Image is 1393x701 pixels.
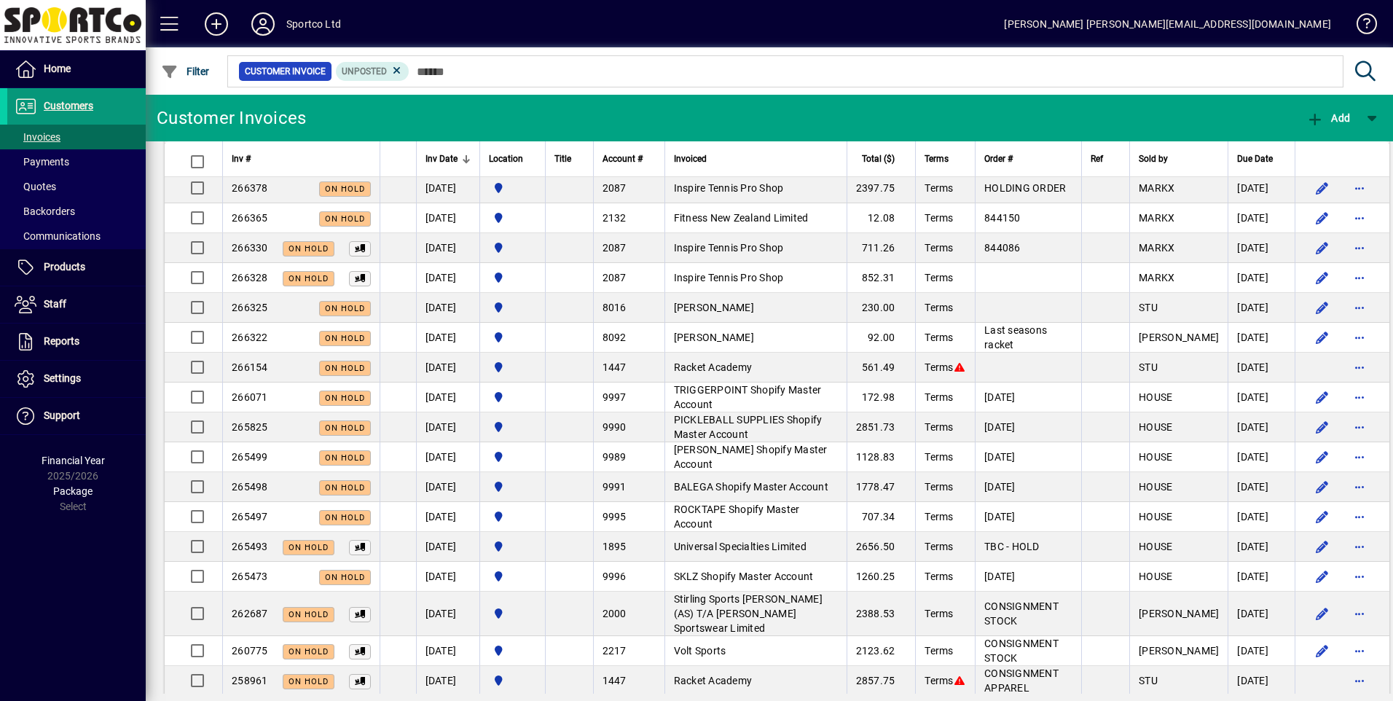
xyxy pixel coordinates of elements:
[1310,475,1333,498] button: Edit
[984,541,1040,552] span: TBC - HOLD
[847,472,916,502] td: 1778.47
[1139,361,1158,373] span: STU
[1348,266,1371,289] button: More options
[847,412,916,442] td: 2851.73
[15,181,56,192] span: Quotes
[286,12,341,36] div: Sportco Ltd
[489,389,536,405] span: Sportco Ltd Warehouse
[489,359,536,375] span: Sportco Ltd Warehouse
[489,210,536,226] span: Sportco Ltd Warehouse
[1139,481,1172,493] span: HOUSE
[489,673,536,689] span: Sportco Ltd Warehouse
[489,329,536,345] span: Sportco Ltd Warehouse
[232,675,268,686] span: 258961
[44,335,79,347] span: Reports
[416,412,479,442] td: [DATE]
[847,353,916,383] td: 561.49
[232,182,268,194] span: 266378
[416,636,479,666] td: [DATE]
[245,64,326,79] span: Customer Invoice
[416,666,479,696] td: [DATE]
[1228,233,1295,263] td: [DATE]
[603,272,627,283] span: 2087
[847,592,916,636] td: 2388.53
[416,263,479,293] td: [DATE]
[1310,385,1333,409] button: Edit
[1348,236,1371,259] button: More options
[53,485,93,497] span: Package
[7,398,146,434] a: Support
[1310,296,1333,319] button: Edit
[7,199,146,224] a: Backorders
[1310,445,1333,469] button: Edit
[1139,332,1219,343] span: [PERSON_NAME]
[674,541,807,552] span: Universal Specialties Limited
[925,511,953,522] span: Terms
[7,125,146,149] a: Invoices
[674,272,784,283] span: Inspire Tennis Pro Shop
[984,481,1016,493] span: [DATE]
[232,151,371,167] div: Inv #
[1139,212,1174,224] span: MARKX
[7,149,146,174] a: Payments
[289,677,329,686] span: On hold
[984,324,1047,350] span: Last seasons racket
[416,353,479,383] td: [DATE]
[603,302,627,313] span: 8016
[1139,675,1158,686] span: STU
[1139,151,1168,167] span: Sold by
[416,173,479,203] td: [DATE]
[289,647,329,657] span: On hold
[1228,353,1295,383] td: [DATE]
[489,606,536,622] span: Sportco Ltd Warehouse
[925,608,953,619] span: Terms
[1139,451,1172,463] span: HOUSE
[1310,415,1333,439] button: Edit
[325,304,365,313] span: On hold
[416,562,479,592] td: [DATE]
[232,332,268,343] span: 266322
[15,156,69,168] span: Payments
[1139,421,1172,433] span: HOUSE
[1348,475,1371,498] button: More options
[674,212,809,224] span: Fitness New Zealand Limited
[674,384,822,410] span: TRIGGERPOINT Shopify Master Account
[847,323,916,353] td: 92.00
[847,383,916,412] td: 172.98
[1310,565,1333,588] button: Edit
[1139,182,1174,194] span: MARKX
[489,180,536,196] span: Sportco Ltd Warehouse
[489,509,536,525] span: Sportco Ltd Warehouse
[862,151,895,167] span: Total ($)
[1139,391,1172,403] span: HOUSE
[925,421,953,433] span: Terms
[1004,12,1331,36] div: [PERSON_NAME] [PERSON_NAME][EMAIL_ADDRESS][DOMAIN_NAME]
[1310,326,1333,349] button: Edit
[984,212,1021,224] span: 844150
[603,645,627,657] span: 2217
[1139,571,1172,582] span: HOUSE
[416,442,479,472] td: [DATE]
[416,323,479,353] td: [DATE]
[984,600,1059,627] span: CONSIGNMENT STOCK
[925,571,953,582] span: Terms
[1348,296,1371,319] button: More options
[1228,442,1295,472] td: [DATE]
[7,51,146,87] a: Home
[1091,151,1121,167] div: Ref
[489,151,536,167] div: Location
[674,481,828,493] span: BALEGA Shopify Master Account
[847,502,916,532] td: 707.34
[603,151,643,167] span: Account #
[1310,206,1333,230] button: Edit
[489,299,536,316] span: Sportco Ltd Warehouse
[489,643,536,659] span: Sportco Ltd Warehouse
[44,372,81,384] span: Settings
[336,62,409,81] mat-chip: Customer Invoice Status: Unposted
[984,667,1059,694] span: CONSIGNMENT APPAREL
[325,453,365,463] span: On hold
[7,249,146,286] a: Products
[1228,203,1295,233] td: [DATE]
[603,332,627,343] span: 8092
[7,224,146,248] a: Communications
